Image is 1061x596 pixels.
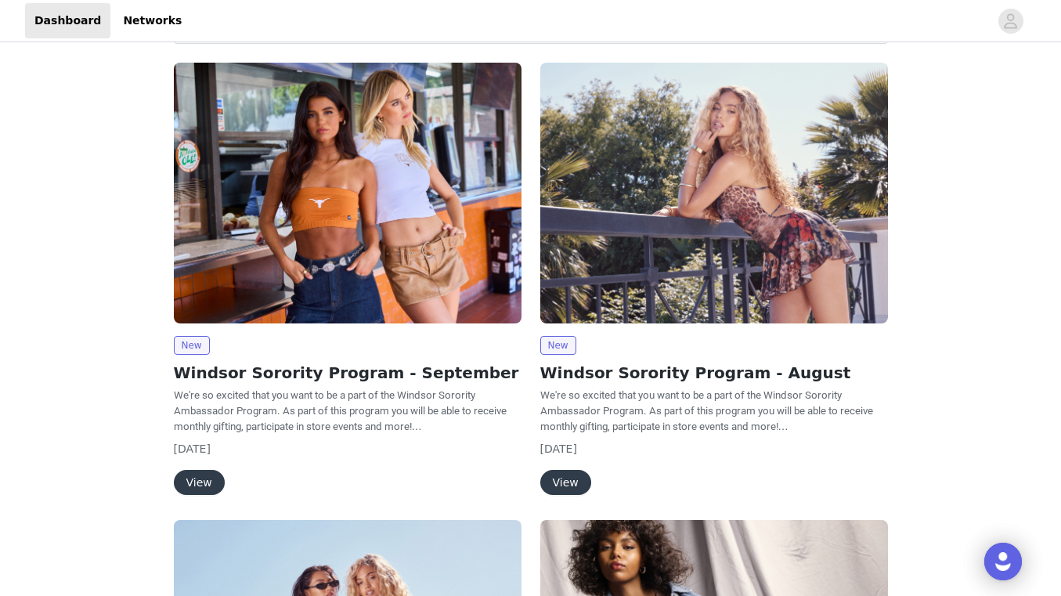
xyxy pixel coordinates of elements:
button: View [540,470,591,495]
div: avatar [1003,9,1018,34]
a: View [540,477,591,489]
a: Dashboard [25,3,110,38]
span: [DATE] [540,442,577,455]
span: New [174,336,210,355]
img: Windsor [174,63,521,323]
h2: Windsor Sorority Program - August [540,361,888,385]
img: Windsor [540,63,888,323]
h2: Windsor Sorority Program - September [174,361,521,385]
span: We're so excited that you want to be a part of the Windsor Sorority Ambassador Program. As part o... [540,389,873,432]
button: View [174,470,225,495]
div: Open Intercom Messenger [984,543,1022,580]
a: Networks [114,3,191,38]
span: New [540,336,576,355]
span: [DATE] [174,442,211,455]
a: View [174,477,225,489]
span: We're so excited that you want to be a part of the Windsor Sorority Ambassador Program. As part o... [174,389,507,432]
